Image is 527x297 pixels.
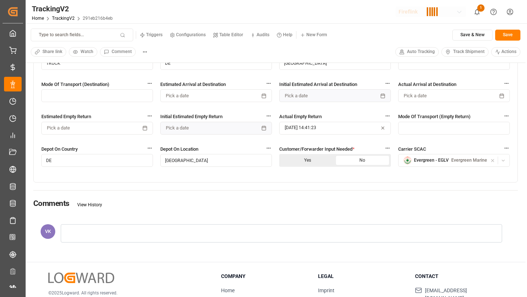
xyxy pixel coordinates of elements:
div: TrackingV2 [32,3,113,14]
button: Actions [491,47,521,57]
button: Configurations [166,30,209,41]
span: Comment [112,49,132,55]
button: Help Center [485,4,502,20]
button: countryEvergreen - EGLVEvergreen Marine Corp. [398,154,510,167]
a: Home [221,287,235,293]
small: Evergreen - EGLV [414,158,449,162]
small: Configurations [176,33,206,37]
button: Help [273,30,296,41]
small: Triggers [146,33,162,37]
span: Depot On Country [41,145,78,153]
span: Customer/Forwarder Input Needed [279,145,352,153]
span: Actual Empty Return [279,113,322,120]
h3: Legal [318,272,406,280]
span: Carrier SCAC [398,145,426,153]
p: Type to search fields... [39,32,84,38]
h3: Comments [33,198,70,208]
button: Audits [247,30,273,41]
p: No [336,156,389,165]
button: Share link [31,47,66,57]
p: © 2025 Logward. All rights reserved. [48,290,203,296]
p: Yes [281,156,334,165]
button: Table Editor [209,30,247,41]
button: New Form [296,30,331,41]
span: Actual Arrival at Destination [398,80,456,88]
button: Pick a date [160,122,272,135]
span: Estimated Empty Return [41,113,91,120]
a: TrackingV2 [52,16,75,21]
span: Pick a date [404,93,427,99]
button: Track Shipment [441,47,489,57]
small: Help [283,33,292,37]
span: Pick a date [166,93,189,99]
button: show 1 new notifications [469,4,485,20]
button: Triggers [136,30,166,41]
button: Save [495,30,520,41]
span: Track Shipment [453,49,485,55]
button: Watch [69,47,97,57]
button: Pick a date [398,89,510,102]
span: Initial Estimated Empty Return [160,113,223,120]
img: Logward Logo [48,272,114,283]
small: Table Editor [219,33,243,37]
span: Auto Tracking [407,49,435,55]
span: Watch [81,49,93,55]
button: Fireflink [396,5,469,19]
span: Pick a date [285,93,308,99]
button: Pick a date [41,122,153,135]
button: Save & New [452,30,493,41]
span: Pick a date [166,125,189,131]
span: Mode Of Transport (Destination) [41,80,109,88]
h3: Contact [415,272,503,280]
button: Comment [100,47,136,57]
a: Imprint [318,287,334,293]
span: Mode Of Transport (Empty Return) [398,113,471,120]
span: Share link [42,49,62,55]
small: Audits [257,33,269,37]
span: Estimated Arrival at Destination [160,80,226,88]
span: VK [45,229,51,234]
span: 1 [477,4,485,12]
span: Depot On Location [160,145,198,153]
a: Home [32,16,44,21]
small: New Form [306,33,327,37]
span: Initial Estimated Arrival at Destination [279,80,357,88]
button: Type to search fields... [31,29,133,41]
span: Pick a date [47,125,70,131]
button: Auto Tracking [395,47,439,57]
a: View History [77,202,102,207]
button: Pick a date [279,89,391,102]
button: [DATE] 14:41:23 [279,122,391,135]
button: Pick a date [160,89,272,102]
small: Evergreen Marine Corp. [451,158,499,162]
img: country [404,157,411,164]
h3: Company [221,272,309,280]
